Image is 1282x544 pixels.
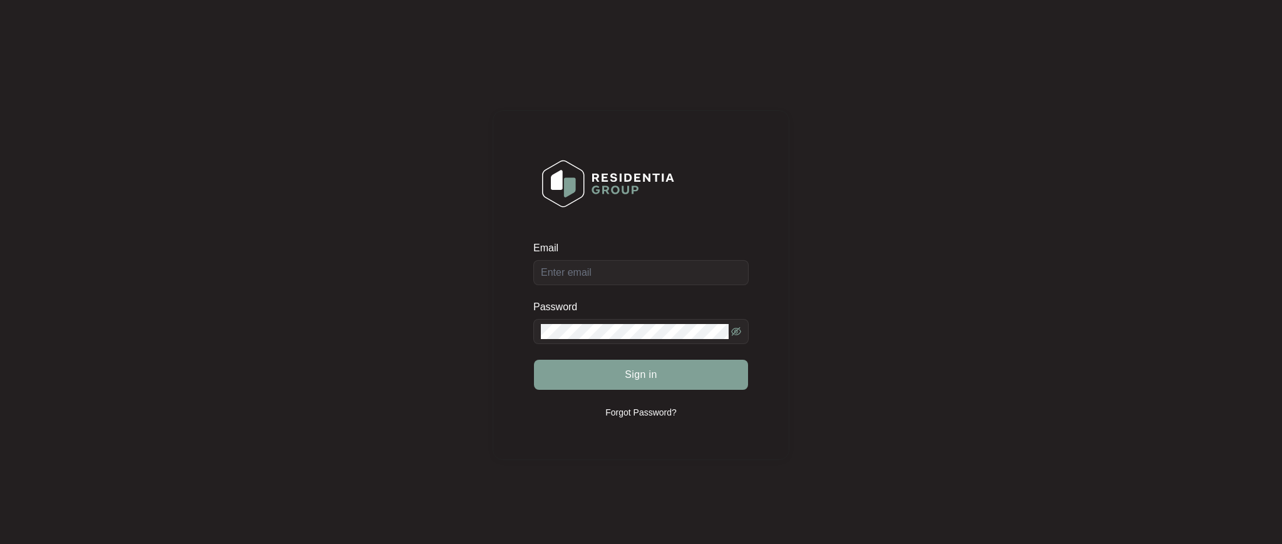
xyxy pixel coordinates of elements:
[533,242,567,254] label: Email
[533,260,749,285] input: Email
[605,406,677,419] p: Forgot Password?
[534,360,748,390] button: Sign in
[534,152,682,216] img: Login Logo
[731,327,741,337] span: eye-invisible
[533,301,587,313] label: Password
[541,324,729,339] input: Password
[625,367,657,382] span: Sign in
